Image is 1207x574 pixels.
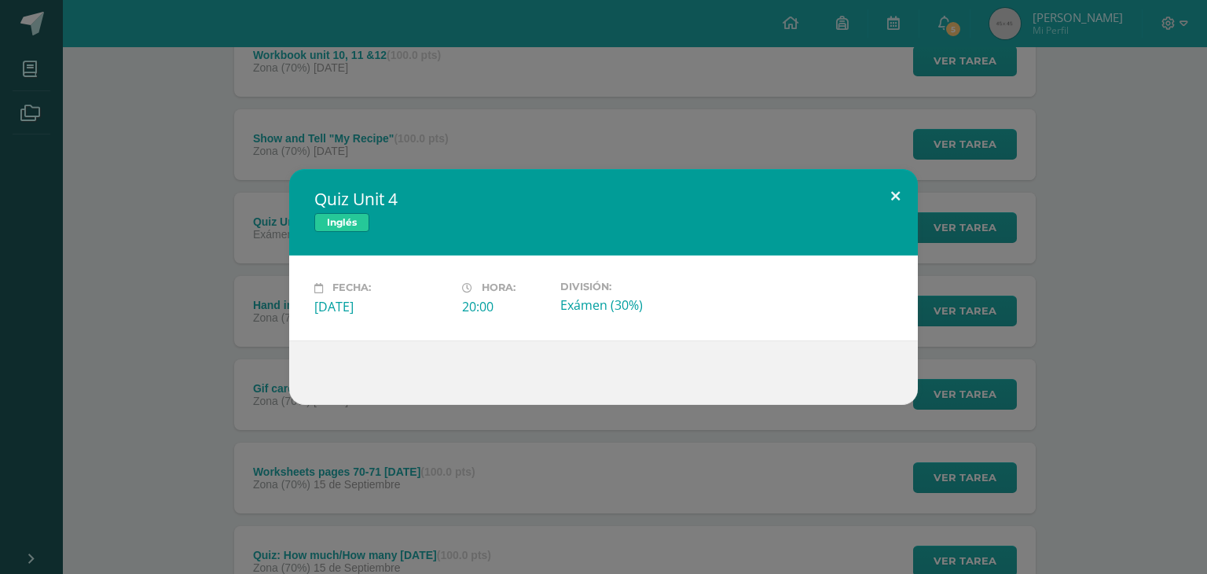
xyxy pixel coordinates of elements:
button: Close (Esc) [873,169,918,223]
div: Exámen (30%) [560,296,695,314]
span: Inglés [314,213,369,232]
span: Fecha: [332,282,371,294]
div: 20:00 [462,298,548,315]
h2: Quiz Unit 4 [314,188,893,210]
label: División: [560,281,695,293]
span: Hora: [482,282,515,294]
div: [DATE] [314,298,449,315]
